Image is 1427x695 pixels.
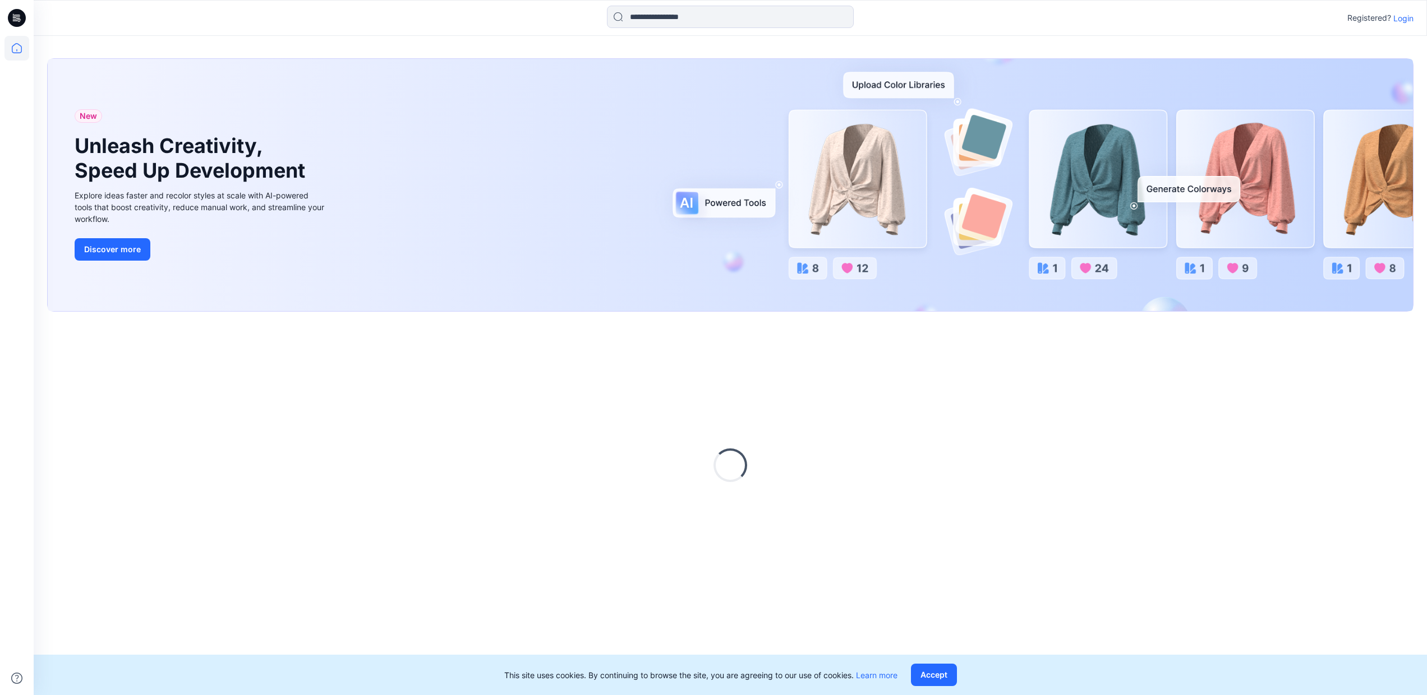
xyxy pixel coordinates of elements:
[80,109,97,123] span: New
[856,670,897,680] a: Learn more
[75,134,310,182] h1: Unleash Creativity, Speed Up Development
[75,238,150,261] button: Discover more
[75,238,327,261] a: Discover more
[75,189,327,225] div: Explore ideas faster and recolor styles at scale with AI-powered tools that boost creativity, red...
[1347,11,1391,25] p: Registered?
[504,669,897,681] p: This site uses cookies. By continuing to browse the site, you are agreeing to our use of cookies.
[911,664,957,686] button: Accept
[1393,12,1414,24] p: Login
